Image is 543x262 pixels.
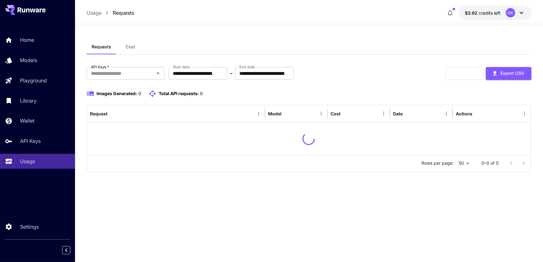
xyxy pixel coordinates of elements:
[20,77,47,84] p: Playground
[20,137,41,145] p: API Keys
[229,70,233,77] p: ~
[268,111,281,116] div: Model
[239,64,255,70] label: End date
[20,223,39,230] p: Settings
[506,8,515,17] div: GK
[393,111,403,116] div: Date
[173,64,190,70] label: Start date
[159,91,199,96] span: Total API requests:
[97,91,137,96] span: Images Generated:
[20,36,34,44] p: Home
[108,109,117,118] button: Sort
[421,160,454,166] p: Rows per page:
[317,109,326,118] button: Menu
[479,10,501,16] span: credits left
[520,109,529,118] button: Menu
[456,111,472,116] div: Actions
[138,91,141,96] span: 0
[67,245,75,256] div: Collapse sidebar
[126,44,135,50] span: Cost
[481,160,499,166] p: 0–0 of 0
[456,159,471,168] div: 50
[331,111,341,116] div: Cost
[92,44,111,50] span: Requests
[254,109,263,118] button: Menu
[459,6,531,20] button: $3.91704GK
[87,9,102,17] a: Usage
[465,10,479,16] span: $3.92
[282,109,291,118] button: Sort
[91,64,109,70] label: API Keys
[87,9,134,17] nav: breadcrumb
[465,10,501,16] div: $3.91704
[403,109,412,118] button: Sort
[379,109,388,118] button: Menu
[154,69,162,78] button: Open
[20,97,37,104] p: Library
[113,9,134,17] a: Requests
[90,111,107,116] div: Request
[442,109,451,118] button: Menu
[486,67,531,80] button: Export CSV
[341,109,350,118] button: Sort
[200,91,203,96] span: 0
[20,56,37,64] p: Models
[62,246,70,254] button: Collapse sidebar
[20,117,34,124] p: Wallet
[20,158,35,165] p: Usage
